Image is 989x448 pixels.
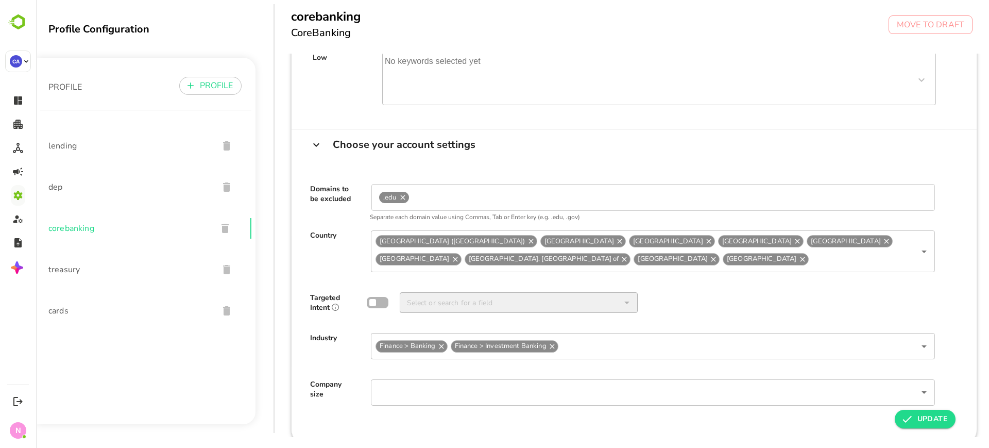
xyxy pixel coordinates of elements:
span: .edu [347,193,360,202]
p: MOVE TO DRAFT [861,19,928,31]
p: PROFILE [164,79,197,92]
div: Targeted Intent [274,293,304,312]
div: Choose your account settings [255,129,941,160]
div: Profile Configuration [12,22,219,36]
p: PROFILE [12,81,46,93]
span: treasury [12,263,174,276]
div: [GEOGRAPHIC_DATA] [504,235,590,247]
div: Click this to enable targeted intent [296,304,303,311]
span: [GEOGRAPHIC_DATA] [593,236,671,247]
p: No keywords selected yet [347,53,447,105]
div: corebanking [4,208,215,249]
button: PROFILE [143,77,206,95]
span: dep [12,181,174,193]
div: CA [10,55,22,68]
div: [GEOGRAPHIC_DATA] [593,235,679,247]
span: [GEOGRAPHIC_DATA] [771,236,848,247]
div: [GEOGRAPHIC_DATA], [GEOGRAPHIC_DATA] of [429,253,595,266]
button: Open [881,244,895,259]
div: [GEOGRAPHIC_DATA] [687,253,773,266]
div: Domains to be excluded [274,184,322,211]
h5: corebanking [255,8,325,25]
div: [GEOGRAPHIC_DATA] [598,253,684,266]
button: MOVE TO DRAFT [852,15,936,34]
button: Open [881,339,895,354]
span: [GEOGRAPHIC_DATA] ([GEOGRAPHIC_DATA]) [340,236,493,247]
span: Separate each domain value using Commas, Tab or Enter key (e.g. .edu, .gov) [334,213,544,221]
div: [GEOGRAPHIC_DATA] [771,235,857,247]
span: [GEOGRAPHIC_DATA] [340,253,417,265]
div: [GEOGRAPHIC_DATA] ([GEOGRAPHIC_DATA]) [339,235,501,247]
div: Finance > Banking [339,340,412,353]
span: [GEOGRAPHIC_DATA] [598,253,675,265]
div: cards [4,290,215,331]
h6: CoreBanking [255,25,325,41]
div: lending [4,125,215,167]
span: [GEOGRAPHIC_DATA] [505,236,582,247]
span: [GEOGRAPHIC_DATA] [683,236,760,247]
div: [GEOGRAPHIC_DATA] [682,235,768,247]
div: N [10,422,26,439]
div: [GEOGRAPHIC_DATA] [339,253,425,266]
div: Industry [274,333,318,359]
div: dep [4,167,215,208]
div: Choose your account settings [297,140,439,150]
div: Low [277,53,291,105]
div: Country [274,230,318,272]
span: Finance > Banking [340,340,403,352]
span: [GEOGRAPHIC_DATA], [GEOGRAPHIC_DATA] of [429,253,587,265]
div: Company size [274,379,318,406]
button: Open [881,385,895,400]
button: Logout [11,394,25,408]
img: BambooboxLogoMark.f1c84d78b4c51b1a7b5f700c9845e183.svg [5,12,31,32]
span: UPDATE [867,413,911,425]
div: Finance > Investment Banking [415,340,522,353]
span: [GEOGRAPHIC_DATA] [687,253,764,265]
button: UPDATE [859,410,919,428]
div: treasury [4,249,215,290]
span: cards [12,305,174,317]
span: corebanking [12,222,173,235]
span: Finance > Investment Banking [415,340,514,352]
span: lending [12,140,174,152]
